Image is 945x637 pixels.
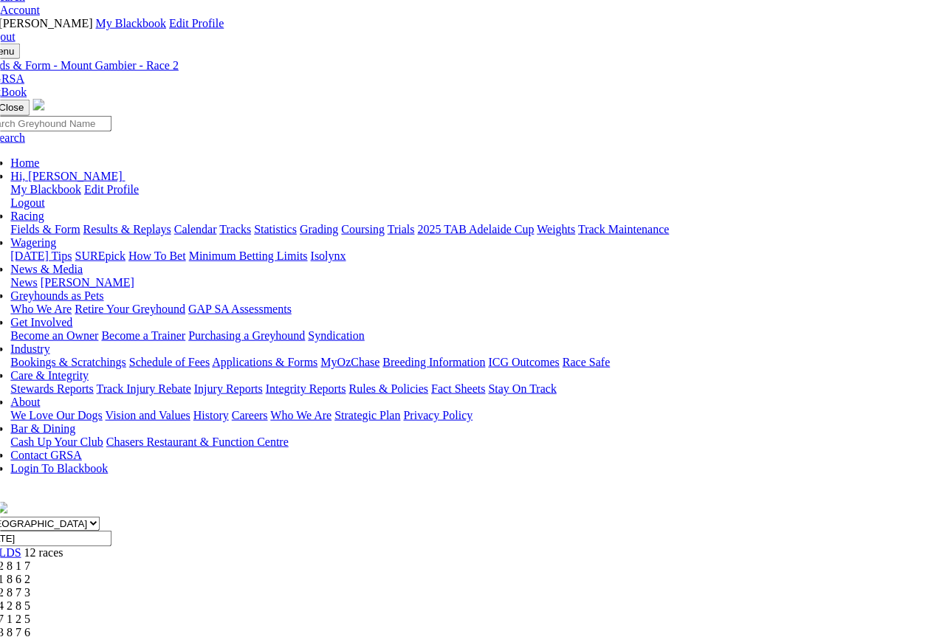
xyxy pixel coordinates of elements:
[10,170,125,182] a: Hi, [PERSON_NAME]
[417,223,534,235] a: 2025 TAB Adelaide Cup
[75,303,185,315] a: Retire Your Greyhound
[387,223,414,235] a: Trials
[10,329,98,342] a: Become an Owner
[10,356,126,368] a: Bookings & Scratchings
[128,356,209,368] a: Schedule of Fees
[10,329,914,342] div: Get Involved
[75,249,125,262] a: SUREpick
[10,382,914,396] div: Care & Integrity
[193,409,228,421] a: History
[10,462,108,475] a: Login To Blackbook
[188,303,292,315] a: GAP SA Assessments
[10,276,37,289] a: News
[10,316,72,328] a: Get Involved
[537,223,575,235] a: Weights
[10,369,89,382] a: Care & Integrity
[310,249,346,262] a: Isolynx
[10,170,122,182] span: Hi, [PERSON_NAME]
[10,409,102,421] a: We Love Our Dogs
[212,356,317,368] a: Applications & Forms
[10,356,914,369] div: Industry
[10,183,914,210] div: Hi, [PERSON_NAME]
[10,196,44,209] a: Logout
[10,236,56,249] a: Wagering
[10,303,72,315] a: Who We Are
[562,356,609,368] a: Race Safe
[32,99,44,111] img: logo-grsa-white.png
[169,17,224,30] a: Edit Profile
[106,435,288,448] a: Chasers Restaurant & Function Centre
[10,249,914,263] div: Wagering
[105,409,190,421] a: Vision and Values
[10,435,103,448] a: Cash Up Your Club
[270,409,331,421] a: Who We Are
[84,183,139,196] a: Edit Profile
[348,382,428,395] a: Rules & Policies
[193,382,262,395] a: Injury Reports
[488,382,556,395] a: Stay On Track
[10,223,914,236] div: Racing
[10,183,81,196] a: My Blackbook
[10,382,93,395] a: Stewards Reports
[10,156,39,169] a: Home
[10,396,40,408] a: About
[173,223,216,235] a: Calendar
[10,276,914,289] div: News & Media
[300,223,338,235] a: Grading
[334,409,400,421] a: Strategic Plan
[188,249,307,262] a: Minimum Betting Limits
[24,546,63,559] span: 12 races
[219,223,251,235] a: Tracks
[308,329,364,342] a: Syndication
[341,223,385,235] a: Coursing
[188,329,305,342] a: Purchasing a Greyhound
[10,303,914,316] div: Greyhounds as Pets
[10,210,44,222] a: Racing
[320,356,379,368] a: MyOzChase
[95,17,166,30] a: My Blackbook
[96,382,190,395] a: Track Injury Rebate
[101,329,185,342] a: Become a Trainer
[83,223,171,235] a: Results & Replays
[382,356,485,368] a: Breeding Information
[40,276,134,289] a: [PERSON_NAME]
[231,409,267,421] a: Careers
[254,223,297,235] a: Statistics
[431,382,485,395] a: Fact Sheets
[10,223,80,235] a: Fields & Form
[10,342,49,355] a: Industry
[10,435,914,449] div: Bar & Dining
[265,382,346,395] a: Integrity Reports
[10,422,75,435] a: Bar & Dining
[578,223,669,235] a: Track Maintenance
[10,409,914,422] div: About
[10,263,83,275] a: News & Media
[10,289,103,302] a: Greyhounds as Pets
[10,249,72,262] a: [DATE] Tips
[403,409,472,421] a: Privacy Policy
[128,249,186,262] a: How To Bet
[488,356,559,368] a: ICG Outcomes
[10,449,81,461] a: Contact GRSA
